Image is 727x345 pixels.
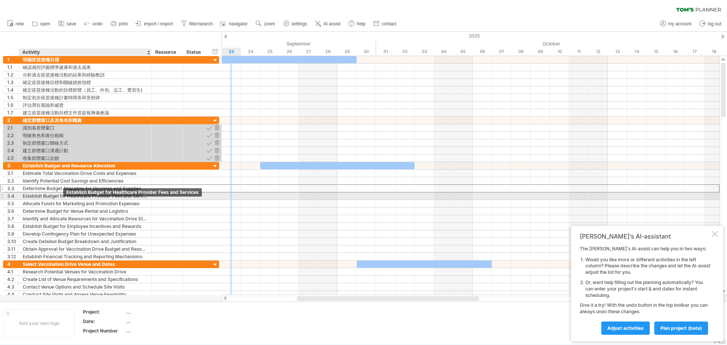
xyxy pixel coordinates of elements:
div: 評估潛在風險和威脅 [23,101,148,109]
div: Establish Budget and Resource Allocation [23,162,148,169]
div: [PERSON_NAME]'s AI-assistant [580,233,710,240]
div: Contact Venue Options and Schedule Site Visits [23,283,148,290]
div: Resource [155,48,178,56]
div: 確定疫苗接種目標和關鍵績效指標 [23,79,148,86]
div: Wednesday, 15 October 2025 [646,48,666,56]
div: 2.5 [7,155,19,162]
div: Date: [83,318,125,325]
div: 制定群體窗口聯絡方式 [23,139,148,147]
div: 4 [7,261,19,268]
div: Monday, 29 September 2025 [337,48,357,56]
div: Establish Budget for Healthcare Provider Fees and Services [23,192,148,200]
div: 1.3 [7,79,19,86]
div: 1.7 [7,109,19,116]
span: plan project (beta) [660,325,702,331]
span: filter/search [189,21,213,27]
div: Sunday, 5 October 2025 [453,48,473,56]
span: log out [708,21,721,27]
div: Thursday, 25 September 2025 [260,48,279,56]
div: 確定疫苗接種活動的目標群體（員工、外包、志工、實習生) [23,86,148,94]
div: Research Potential Venues for Vaccination Drive [23,268,148,275]
div: approve [206,132,213,139]
div: 1.6 [7,101,19,109]
div: Sunday, 28 September 2025 [318,48,337,56]
div: Determine Budget Allocation for Vaccines and Supplies [23,185,148,192]
a: contact [371,19,399,29]
div: Saturday, 27 September 2025 [299,48,318,56]
div: Tuesday, 7 October 2025 [492,48,511,56]
div: 3.11 [7,245,19,253]
a: AI assist [313,19,343,29]
div: 4.3 [7,283,19,290]
div: Saturday, 18 October 2025 [704,48,724,56]
div: Wednesday, 24 September 2025 [241,48,260,56]
div: Thursday, 16 October 2025 [666,48,685,56]
div: 明確角色和責任範疇 [23,132,148,139]
div: Develop Contingency Plan for Unexpected Expenses [23,230,148,237]
div: Establish Budget for Healthcare Provider Fees and Services [63,188,202,197]
div: 建立群體窗口溝通計劃 [23,147,148,154]
div: 制定初步疫苗接種計畫時間表和里程碑 [23,94,148,101]
span: print [119,21,128,27]
div: remove [213,155,220,162]
div: approve [206,139,213,147]
a: log out [697,19,724,29]
div: Identify Potential Cost Savings and Efficiencies [23,177,148,184]
div: Thursday, 2 October 2025 [395,48,415,56]
div: Monday, 13 October 2025 [608,48,627,56]
span: my account [668,21,691,27]
div: Obtain Approval for Vaccination Drive Budget and Resource Allocation [23,245,148,253]
div: approve [206,124,213,131]
a: open [30,19,53,29]
div: Friday, 3 October 2025 [415,48,434,56]
div: 4.1 [7,268,19,275]
div: Tuesday, 30 September 2025 [357,48,376,56]
div: Create Detailed Budget Breakdown and Justification [23,238,148,245]
span: new [16,21,24,27]
div: 1.4 [7,86,19,94]
div: Tuesday, 14 October 2025 [627,48,646,56]
div: Activity [22,48,147,56]
div: Select Vaccination Drive Venue and Dates [23,261,148,268]
div: Tuesday, 23 September 2025 [222,48,241,56]
div: .... [126,318,190,325]
div: Thursday, 9 October 2025 [530,48,550,56]
div: Determine Budget for Venue Rental and Logistics [23,208,148,215]
div: Add your own logo [4,309,75,337]
span: settings [292,21,307,27]
span: contact [382,21,396,27]
div: 3.2 [7,177,19,184]
div: 1.5 [7,94,19,101]
div: 識別各群體窗口 [23,124,148,131]
div: 3.10 [7,238,19,245]
a: plan project (beta) [654,322,708,335]
a: undo [82,19,105,29]
div: 4.2 [7,276,19,283]
div: 2.3 [7,139,19,147]
div: remove [213,124,220,131]
div: approve [206,155,213,162]
div: 3.9 [7,230,19,237]
div: Create List of Venue Requirements and Specifications [23,276,148,283]
div: 3 [7,162,19,169]
div: Identify and Allocate Resources for Vaccination Drive Staffing [23,215,148,222]
div: 3.1 [7,170,19,177]
div: 2 [7,117,19,124]
div: 收集群體窗口反饋 [23,155,148,162]
a: navigator [219,19,250,29]
div: 3.5 [7,200,19,207]
div: 4.4 [7,291,19,298]
span: Adjust activities [607,325,644,331]
div: Conduct Site Visits and Assess Venue Feasibility [23,291,148,298]
a: settings [281,19,309,29]
a: help [346,19,368,29]
span: save [67,21,76,27]
div: 2.2 [7,132,19,139]
div: Friday, 17 October 2025 [685,48,704,56]
span: navigator [229,21,248,27]
div: Status [186,48,203,56]
div: 3.4 [7,192,19,200]
div: 3.6 [7,208,19,215]
li: Would you like more or different activities in the left column? Please describe the changes and l... [585,257,710,276]
div: Friday, 10 October 2025 [550,48,569,56]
